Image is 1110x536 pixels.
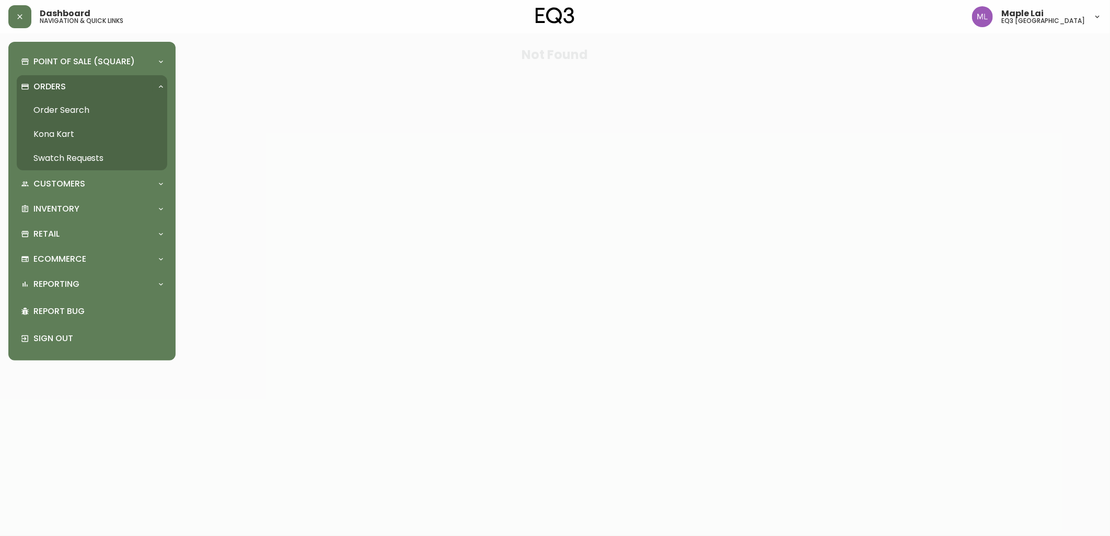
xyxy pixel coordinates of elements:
[33,306,163,317] p: Report Bug
[536,7,574,24] img: logo
[33,333,163,344] p: Sign Out
[1001,9,1044,18] span: Maple Lai
[17,50,167,73] div: Point of Sale (Square)
[17,98,167,122] a: Order Search
[17,273,167,296] div: Reporting
[33,56,135,67] p: Point of Sale (Square)
[33,203,79,215] p: Inventory
[972,6,993,27] img: 61e28cffcf8cc9f4e300d877dd684943
[33,228,60,240] p: Retail
[17,75,167,98] div: Orders
[33,278,79,290] p: Reporting
[17,325,167,352] div: Sign Out
[17,248,167,271] div: Ecommerce
[33,81,66,92] p: Orders
[1001,18,1085,24] h5: eq3 [GEOGRAPHIC_DATA]
[17,146,167,170] a: Swatch Requests
[33,253,86,265] p: Ecommerce
[17,172,167,195] div: Customers
[40,18,123,24] h5: navigation & quick links
[17,223,167,246] div: Retail
[33,178,85,190] p: Customers
[17,122,167,146] a: Kona Kart
[40,9,90,18] span: Dashboard
[17,197,167,220] div: Inventory
[17,298,167,325] div: Report Bug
